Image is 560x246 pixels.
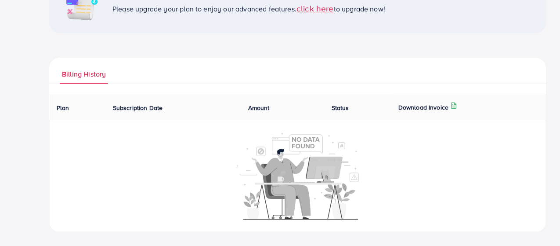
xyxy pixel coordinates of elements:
[296,2,334,14] span: click here
[248,103,270,112] span: Amount
[237,132,359,220] img: No account
[398,102,449,113] p: Download Invoice
[57,103,69,112] span: Plan
[62,69,106,79] span: Billing History
[112,4,385,14] span: Please upgrade your plan to enjoy our advanced features. to upgrade now!
[332,103,349,112] span: Status
[113,103,163,112] span: Subscription Date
